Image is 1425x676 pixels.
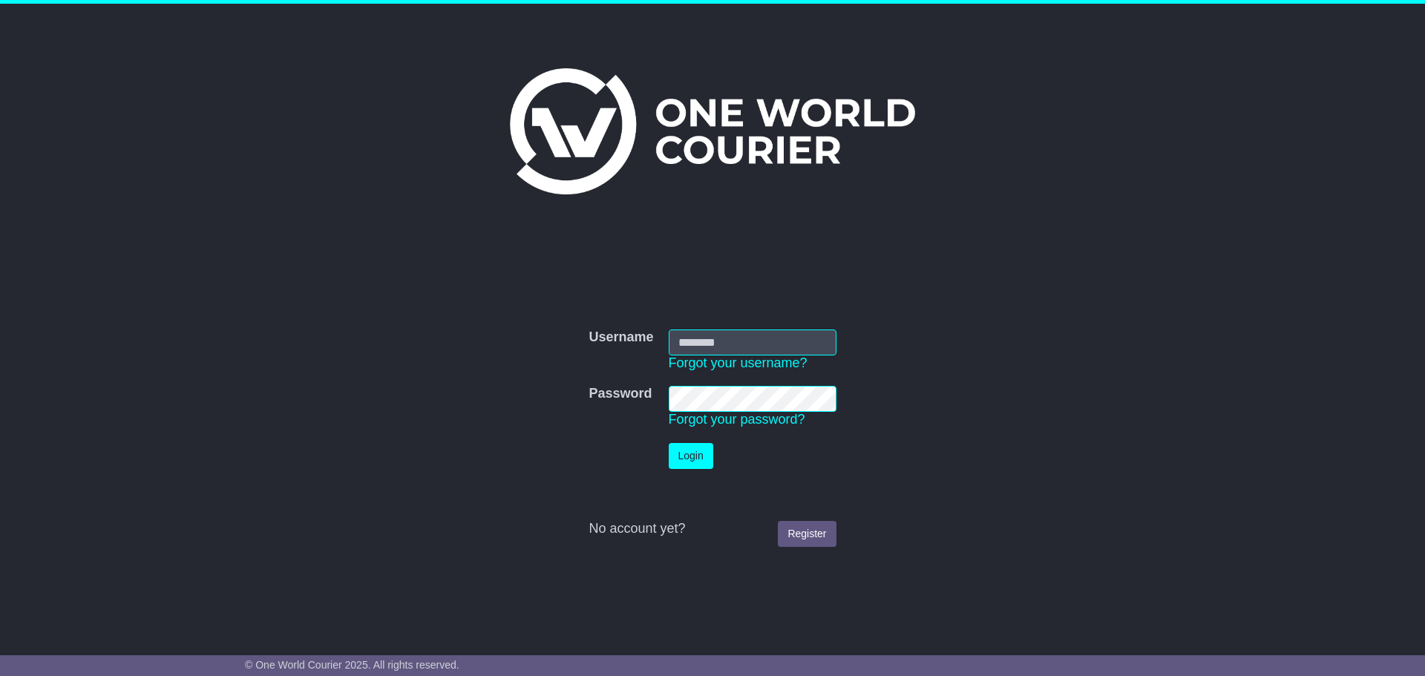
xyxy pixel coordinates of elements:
button: Login [669,443,713,469]
label: Username [589,329,653,346]
span: © One World Courier 2025. All rights reserved. [245,659,459,671]
a: Forgot your password? [669,412,805,427]
a: Forgot your username? [669,355,807,370]
label: Password [589,386,652,402]
div: No account yet? [589,521,836,537]
a: Register [778,521,836,547]
img: One World [510,68,915,194]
